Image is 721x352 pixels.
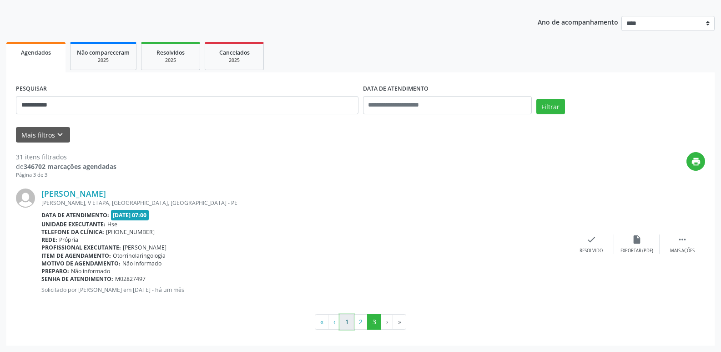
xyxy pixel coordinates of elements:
[536,99,565,114] button: Filtrar
[16,189,35,208] img: img
[41,228,104,236] b: Telefone da clínica:
[340,314,354,330] button: Go to page 1
[77,49,130,56] span: Não compareceram
[77,57,130,64] div: 2025
[113,252,166,260] span: Otorrinolaringologia
[148,57,193,64] div: 2025
[686,152,705,171] button: print
[123,244,166,251] span: [PERSON_NAME]
[212,57,257,64] div: 2025
[677,235,687,245] i: 
[691,157,701,167] i: print
[122,260,161,267] span: Não informado
[24,162,116,171] strong: 346702 marcações agendadas
[41,267,69,275] b: Preparo:
[363,82,429,96] label: DATA DE ATENDIMENTO
[41,199,569,207] div: [PERSON_NAME], V ETAPA, [GEOGRAPHIC_DATA], [GEOGRAPHIC_DATA] - PE
[41,252,111,260] b: Item de agendamento:
[59,236,78,244] span: Própria
[106,228,155,236] span: [PHONE_NUMBER]
[41,211,109,219] b: Data de atendimento:
[328,314,340,330] button: Go to previous page
[580,248,603,254] div: Resolvido
[219,49,250,56] span: Cancelados
[41,189,106,199] a: [PERSON_NAME]
[16,171,116,179] div: Página 3 de 3
[41,260,121,267] b: Motivo de agendamento:
[16,82,47,96] label: PESQUISAR
[16,152,116,162] div: 31 itens filtrados
[71,267,110,275] span: Não informado
[353,314,368,330] button: Go to page 2
[55,130,65,140] i: keyboard_arrow_down
[115,275,146,283] span: M02827497
[41,275,113,283] b: Senha de atendimento:
[670,248,695,254] div: Mais ações
[41,286,569,294] p: Solicitado por [PERSON_NAME] em [DATE] - há um mês
[16,314,705,330] ul: Pagination
[632,235,642,245] i: insert_drive_file
[586,235,596,245] i: check
[620,248,653,254] div: Exportar (PDF)
[16,127,70,143] button: Mais filtroskeyboard_arrow_down
[315,314,328,330] button: Go to first page
[21,49,51,56] span: Agendados
[41,236,57,244] b: Rede:
[41,244,121,251] b: Profissional executante:
[367,314,381,330] button: Go to page 3
[156,49,185,56] span: Resolvidos
[41,220,106,228] b: Unidade executante:
[538,16,618,27] p: Ano de acompanhamento
[16,162,116,171] div: de
[107,220,117,228] span: Hse
[111,210,149,220] span: [DATE] 07:00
